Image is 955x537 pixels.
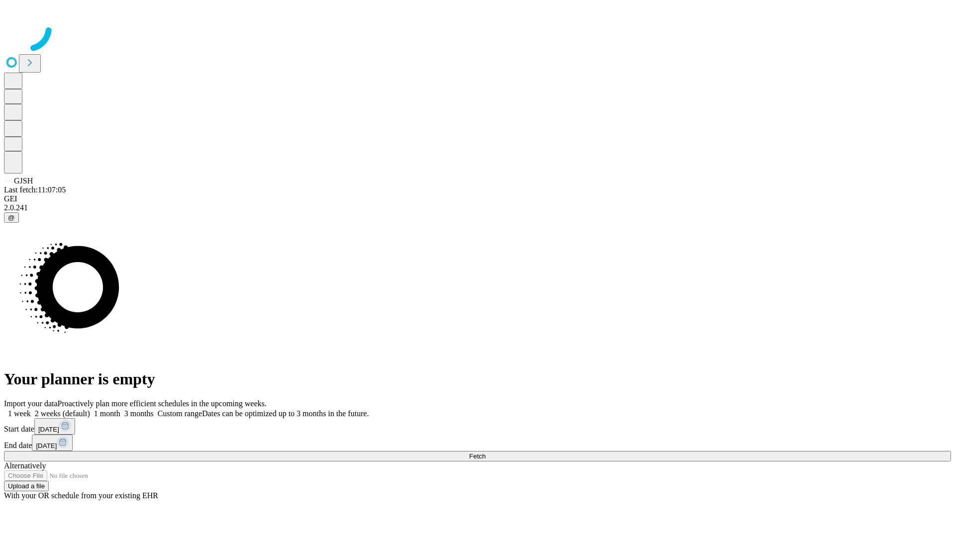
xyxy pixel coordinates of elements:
[4,185,66,194] span: Last fetch: 11:07:05
[4,451,951,461] button: Fetch
[4,194,951,203] div: GEI
[36,442,57,449] span: [DATE]
[14,177,33,185] span: GJSH
[38,426,59,433] span: [DATE]
[4,418,951,435] div: Start date
[4,461,46,470] span: Alternatively
[202,409,369,418] span: Dates can be optimized up to 3 months in the future.
[35,409,90,418] span: 2 weeks (default)
[4,435,951,451] div: End date
[32,435,73,451] button: [DATE]
[8,214,15,221] span: @
[158,409,202,418] span: Custom range
[8,409,31,418] span: 1 week
[4,399,58,408] span: Import your data
[4,370,951,388] h1: Your planner is empty
[4,203,951,212] div: 2.0.241
[124,409,154,418] span: 3 months
[4,491,158,500] span: With your OR schedule from your existing EHR
[4,212,19,223] button: @
[58,399,267,408] span: Proactively plan more efficient schedules in the upcoming weeks.
[94,409,120,418] span: 1 month
[469,452,485,460] span: Fetch
[34,418,75,435] button: [DATE]
[4,481,49,491] button: Upload a file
